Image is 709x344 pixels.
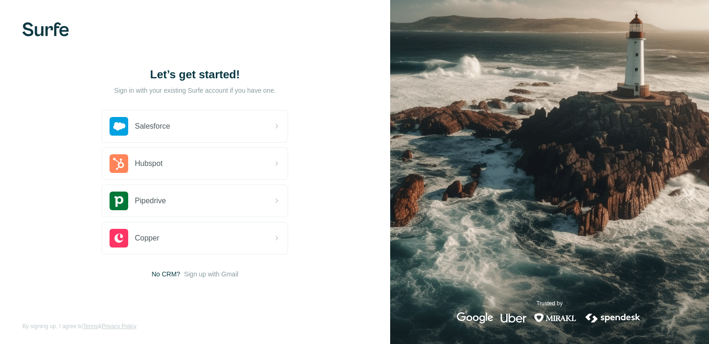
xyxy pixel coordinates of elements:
[151,269,180,279] span: No CRM?
[114,86,276,95] p: Sign in with your existing Surfe account if you have one.
[135,233,159,244] span: Copper
[110,117,128,136] img: salesforce's logo
[110,192,128,210] img: pipedrive's logo
[501,312,526,323] img: uber's logo
[457,312,493,323] img: google's logo
[135,121,170,132] span: Salesforce
[135,158,163,169] span: Hubspot
[110,154,128,173] img: hubspot's logo
[584,312,642,323] img: spendesk's logo
[537,299,563,308] p: Trusted by
[22,22,69,36] img: Surfe's logo
[135,195,166,206] span: Pipedrive
[22,322,137,330] span: By signing up, I agree to &
[102,323,137,330] a: Privacy Policy
[102,67,288,82] h1: Let’s get started!
[110,229,128,248] img: copper's logo
[534,312,577,323] img: mirakl's logo
[83,323,98,330] a: Terms
[184,269,239,279] button: Sign up with Gmail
